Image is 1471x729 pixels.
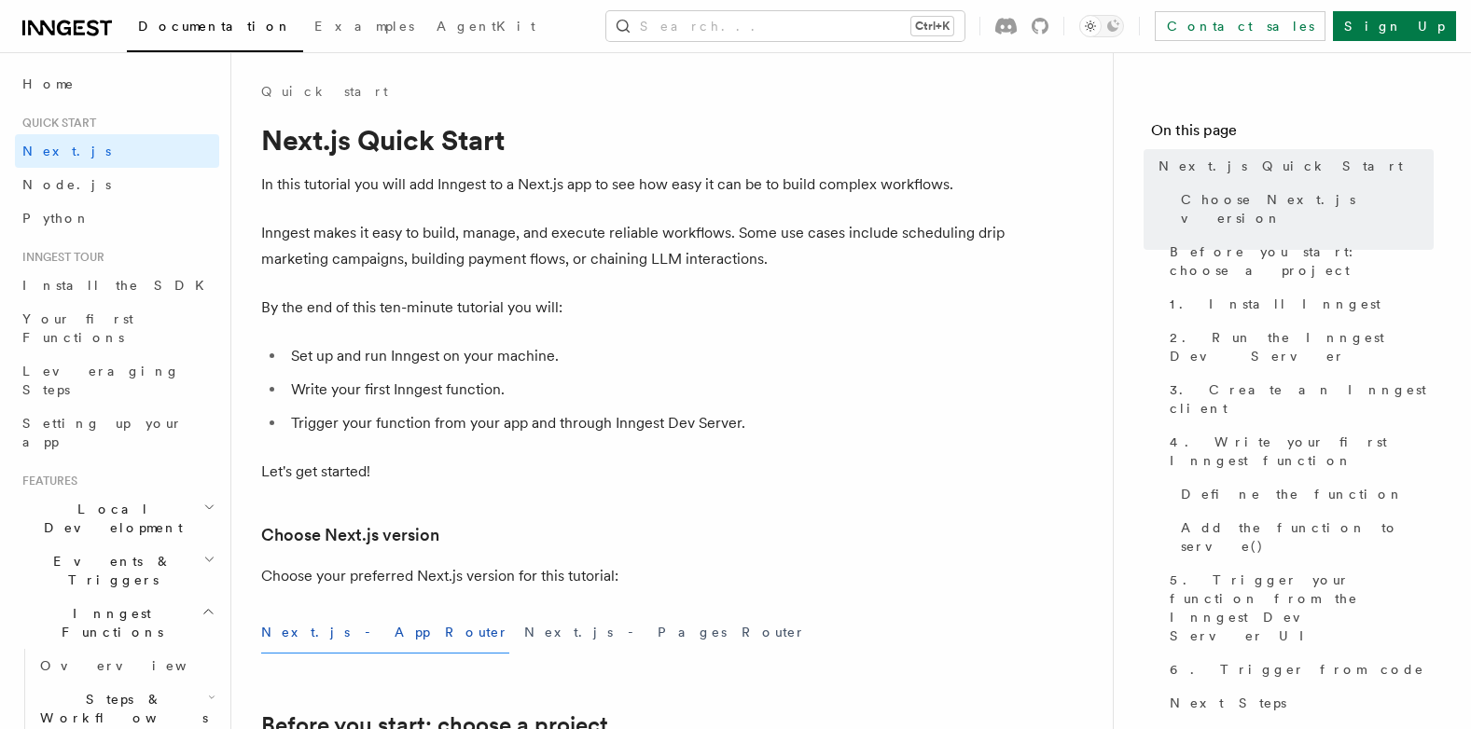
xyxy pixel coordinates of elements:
[1162,321,1434,373] a: 2. Run the Inngest Dev Server
[1162,235,1434,287] a: Before you start: choose a project
[33,649,219,682] a: Overview
[15,406,219,459] a: Setting up your app
[261,82,388,101] a: Quick start
[425,6,547,50] a: AgentKit
[1079,15,1124,37] button: Toggle dark mode
[261,123,1007,157] h1: Next.js Quick Start
[524,612,806,653] button: Next.js - Pages Router
[15,492,219,544] button: Local Development
[138,19,292,34] span: Documentation
[437,19,535,34] span: AgentKit
[261,522,439,548] a: Choose Next.js version
[22,364,180,397] span: Leveraging Steps
[1162,653,1434,686] a: 6. Trigger from code
[1162,287,1434,321] a: 1. Install Inngest
[1181,518,1434,556] span: Add the function to serve()
[303,6,425,50] a: Examples
[1151,149,1434,183] a: Next.js Quick Start
[1162,425,1434,477] a: 4. Write your first Inngest function
[911,17,953,35] kbd: Ctrl+K
[15,168,219,201] a: Node.js
[33,690,208,727] span: Steps & Workflows
[1170,433,1434,470] span: 4. Write your first Inngest function
[15,116,96,131] span: Quick start
[15,201,219,235] a: Python
[261,563,1007,589] p: Choose your preferred Next.js version for this tutorial:
[1173,477,1434,511] a: Define the function
[261,295,1007,321] p: By the end of this ten-minute tutorial you will:
[285,377,1007,403] li: Write your first Inngest function.
[261,172,1007,198] p: In this tutorial you will add Inngest to a Next.js app to see how easy it can be to build complex...
[15,500,203,537] span: Local Development
[1173,511,1434,563] a: Add the function to serve()
[1159,157,1403,175] span: Next.js Quick Start
[15,544,219,597] button: Events & Triggers
[261,612,509,653] button: Next.js - App Router
[1170,242,1434,280] span: Before you start: choose a project
[1333,11,1456,41] a: Sign Up
[22,75,75,93] span: Home
[261,459,1007,485] p: Let's get started!
[15,354,219,406] a: Leveraging Steps
[1162,563,1434,653] a: 5. Trigger your function from the Inngest Dev Server UI
[1155,11,1325,41] a: Contact sales
[15,67,219,101] a: Home
[1170,660,1424,679] span: 6. Trigger from code
[261,220,1007,272] p: Inngest makes it easy to build, manage, and execute reliable workflows. Some use cases include sc...
[22,278,215,293] span: Install the SDK
[285,343,1007,369] li: Set up and run Inngest on your machine.
[22,144,111,158] span: Next.js
[15,250,104,265] span: Inngest tour
[15,597,219,649] button: Inngest Functions
[1170,694,1286,712] span: Next Steps
[1170,380,1434,418] span: 3. Create an Inngest client
[22,416,183,449] span: Setting up your app
[15,302,219,354] a: Your first Functions
[1170,328,1434,365] span: 2. Run the Inngest Dev Server
[314,19,414,34] span: Examples
[1151,119,1434,149] h4: On this page
[1173,183,1434,235] a: Choose Next.js version
[1181,190,1434,227] span: Choose Next.js version
[22,177,111,192] span: Node.js
[1170,571,1434,645] span: 5. Trigger your function from the Inngest Dev Server UI
[22,211,90,226] span: Python
[127,6,303,52] a: Documentation
[1181,485,1404,503] span: Define the function
[285,410,1007,436] li: Trigger your function from your app and through Inngest Dev Server.
[15,604,201,641] span: Inngest Functions
[1170,295,1381,313] span: 1. Install Inngest
[606,11,964,41] button: Search...Ctrl+K
[15,474,77,488] span: Features
[1162,686,1434,720] a: Next Steps
[40,658,232,673] span: Overview
[22,311,133,345] span: Your first Functions
[15,268,219,302] a: Install the SDK
[15,134,219,168] a: Next.js
[15,552,203,589] span: Events & Triggers
[1162,373,1434,425] a: 3. Create an Inngest client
